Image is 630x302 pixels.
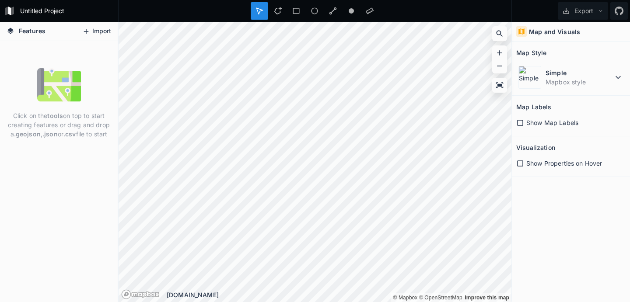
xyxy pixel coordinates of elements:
[526,118,578,127] span: Show Map Labels
[465,295,509,301] a: Map feedback
[42,130,58,138] strong: .json
[419,295,462,301] a: OpenStreetMap
[516,141,555,154] h2: Visualization
[7,111,111,139] p: Click on the on top to start creating features or drag and drop a , or file to start
[14,130,41,138] strong: .geojson
[516,46,546,59] h2: Map Style
[546,68,613,77] dt: Simple
[393,295,417,301] a: Mapbox
[121,289,160,299] a: Mapbox logo
[19,26,45,35] span: Features
[546,77,613,87] dd: Mapbox style
[518,66,541,89] img: Simple
[526,159,602,168] span: Show Properties on Hover
[529,27,580,36] h4: Map and Visuals
[37,63,81,107] img: empty
[78,24,115,38] button: Import
[47,112,63,119] strong: tools
[516,100,551,114] h2: Map Labels
[63,130,76,138] strong: .csv
[167,290,511,299] div: [DOMAIN_NAME]
[558,2,608,20] button: Export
